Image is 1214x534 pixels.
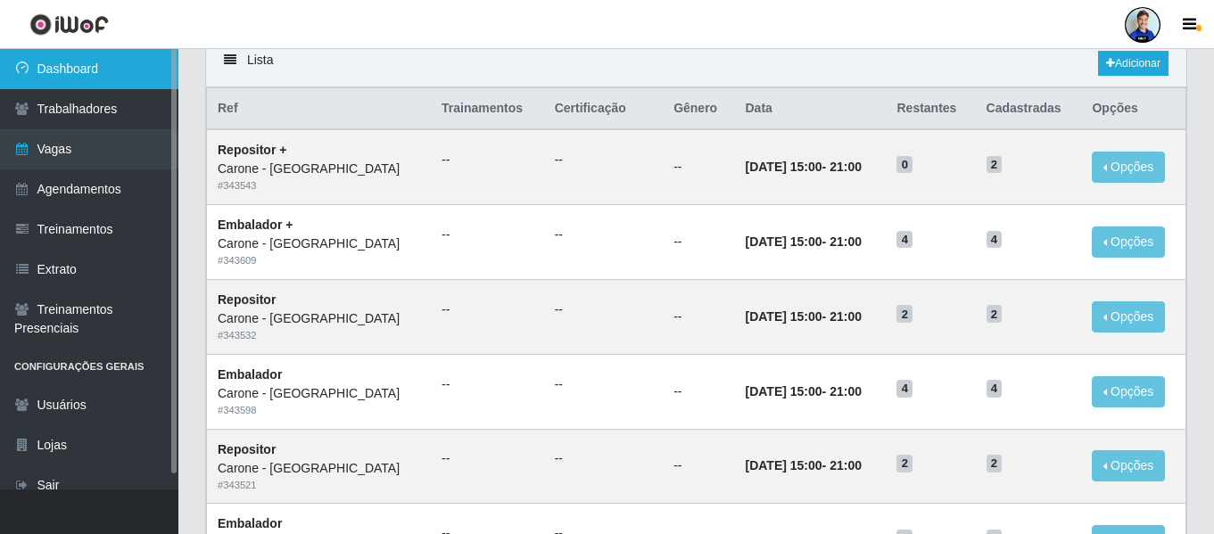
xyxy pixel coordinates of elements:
[218,309,420,328] div: Carone - [GEOGRAPHIC_DATA]
[987,156,1003,174] span: 2
[218,292,276,307] strong: Repositor
[29,13,109,36] img: CoreUI Logo
[218,143,286,157] strong: Repositor +
[1098,51,1169,76] a: Adicionar
[663,205,734,280] td: --
[745,384,822,398] time: [DATE] 15:00
[218,160,420,178] div: Carone - [GEOGRAPHIC_DATA]
[442,449,533,468] ul: --
[218,328,420,343] div: # 343532
[987,380,1003,398] span: 4
[442,375,533,394] ul: --
[218,234,420,253] div: Carone - [GEOGRAPHIC_DATA]
[987,231,1003,249] span: 4
[745,234,861,249] strong: -
[1081,88,1185,130] th: Opções
[218,367,282,382] strong: Embalador
[830,384,862,398] time: 21:00
[218,253,420,268] div: # 343609
[745,234,822,249] time: [DATE] 15:00
[218,218,293,232] strong: Embalador +
[1092,226,1165,258] button: Opções
[218,516,282,530] strong: Embalador
[442,300,533,319] ul: --
[745,309,861,324] strong: -
[745,160,822,174] time: [DATE] 15:00
[896,305,913,323] span: 2
[544,88,663,130] th: Certificação
[830,458,862,472] time: 21:00
[745,160,861,174] strong: -
[663,354,734,429] td: --
[207,88,432,130] th: Ref
[896,380,913,398] span: 4
[976,88,1082,130] th: Cadastradas
[555,375,652,394] ul: --
[896,455,913,472] span: 2
[218,403,420,418] div: # 343598
[555,226,652,244] ul: --
[745,458,861,472] strong: -
[830,234,862,249] time: 21:00
[663,429,734,504] td: --
[442,151,533,169] ul: --
[1092,450,1165,481] button: Opções
[555,151,652,169] ul: --
[442,226,533,244] ul: --
[663,279,734,354] td: --
[745,384,861,398] strong: -
[1092,376,1165,407] button: Opções
[830,160,862,174] time: 21:00
[663,88,734,130] th: Gênero
[987,305,1003,323] span: 2
[663,129,734,204] td: --
[431,88,544,130] th: Trainamentos
[734,88,886,130] th: Data
[987,455,1003,472] span: 2
[218,459,420,478] div: Carone - [GEOGRAPHIC_DATA]
[896,156,913,174] span: 0
[886,88,975,130] th: Restantes
[555,300,652,319] ul: --
[218,178,420,193] div: # 343543
[830,309,862,324] time: 21:00
[218,478,420,493] div: # 343521
[745,458,822,472] time: [DATE] 15:00
[206,40,1186,87] div: Lista
[745,309,822,324] time: [DATE] 15:00
[1092,152,1165,183] button: Opções
[896,231,913,249] span: 4
[555,449,652,468] ul: --
[1092,301,1165,333] button: Opções
[218,384,420,403] div: Carone - [GEOGRAPHIC_DATA]
[218,442,276,456] strong: Repositor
